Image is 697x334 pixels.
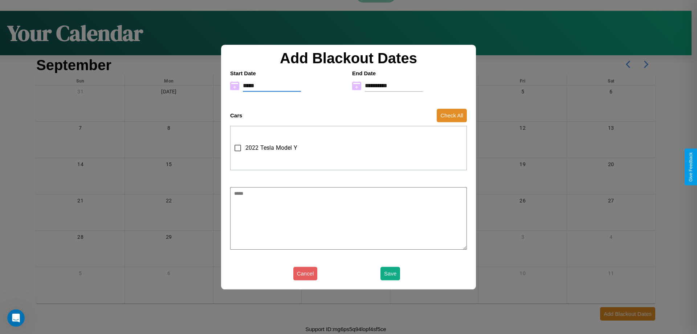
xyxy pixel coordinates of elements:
[230,70,345,76] h4: Start Date
[352,70,467,76] h4: End Date
[437,109,467,122] button: Check All
[230,112,242,118] h4: Cars
[688,152,693,182] div: Give Feedback
[293,267,318,280] button: Cancel
[380,267,400,280] button: Save
[227,50,470,67] h2: Add Blackout Dates
[245,144,297,152] span: 2022 Tesla Model Y
[7,309,25,327] iframe: Intercom live chat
